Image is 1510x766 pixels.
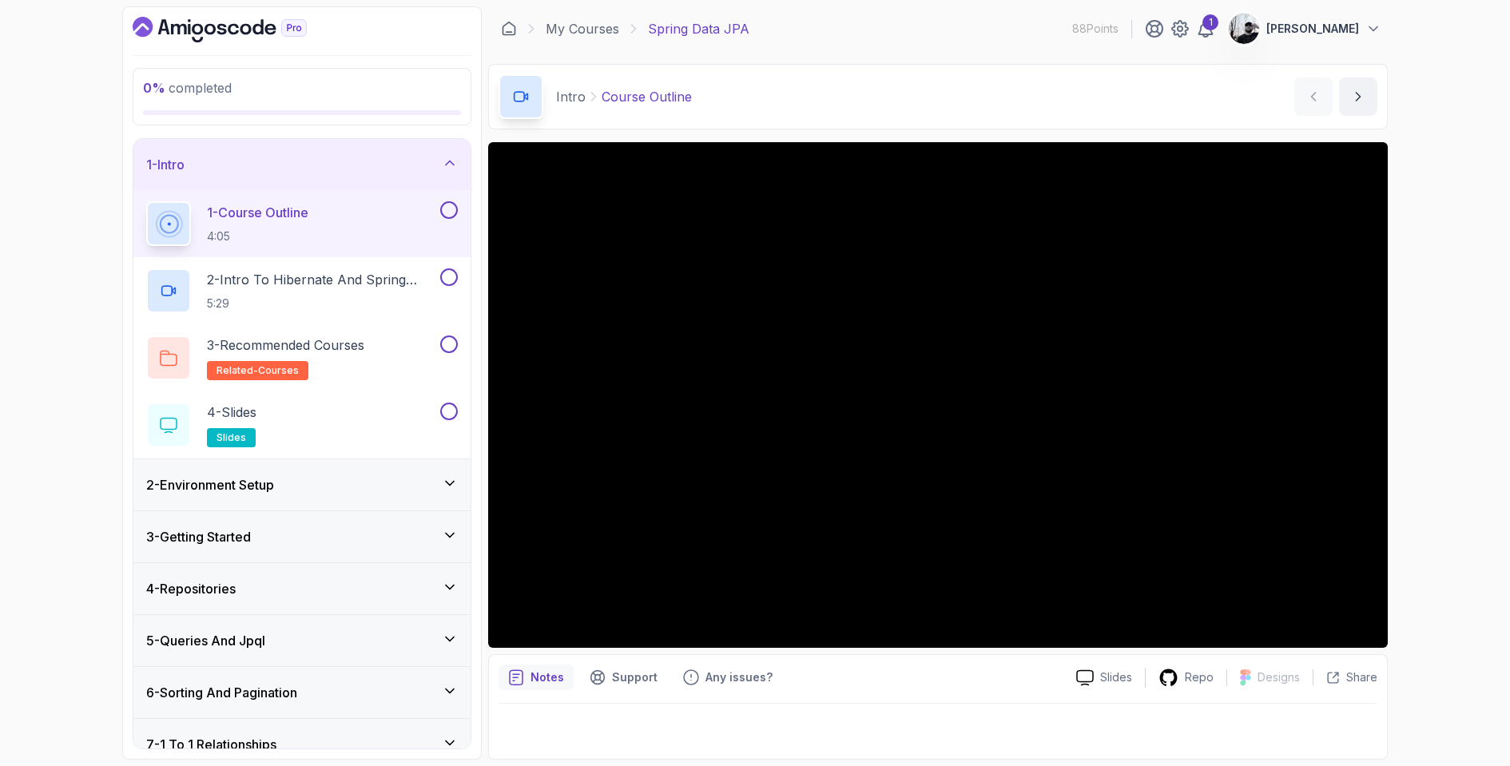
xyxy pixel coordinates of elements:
[546,19,619,38] a: My Courses
[146,268,458,313] button: 2-Intro To Hibernate And Spring Data Jpa5:29
[1202,14,1218,30] div: 1
[612,669,658,685] p: Support
[146,201,458,246] button: 1-Course Outline4:05
[602,87,692,106] p: Course Outline
[146,683,297,702] h3: 6 - Sorting And Pagination
[146,475,274,494] h3: 2 - Environment Setup
[133,563,471,614] button: 4-Repositories
[143,80,165,96] span: 0 %
[143,80,232,96] span: completed
[133,17,344,42] a: Dashboard
[207,403,256,422] p: 4 - Slides
[674,665,782,690] button: Feedback button
[501,21,517,37] a: Dashboard
[146,155,185,174] h3: 1 - Intro
[1063,669,1145,686] a: Slides
[580,665,667,690] button: Support button
[207,228,308,244] p: 4:05
[1196,19,1215,38] a: 1
[146,735,276,754] h3: 7 - 1 To 1 Relationships
[556,87,586,106] p: Intro
[1339,77,1377,116] button: next content
[1258,669,1300,685] p: Designs
[207,296,437,312] p: 5:29
[488,142,1388,648] iframe: 1 - Course Outline
[1346,669,1377,685] p: Share
[146,579,236,598] h3: 4 - Repositories
[133,615,471,666] button: 5-Queries And Jpql
[146,403,458,447] button: 4-Slidesslides
[1294,77,1333,116] button: previous content
[1313,669,1377,685] button: Share
[1185,669,1214,685] p: Repo
[146,335,458,380] button: 3-Recommended Coursesrelated-courses
[217,431,246,444] span: slides
[530,669,564,685] p: Notes
[133,139,471,190] button: 1-Intro
[133,511,471,562] button: 3-Getting Started
[1072,21,1119,37] p: 88 Points
[1228,13,1381,45] button: user profile image[PERSON_NAME]
[207,270,437,289] p: 2 - Intro To Hibernate And Spring Data Jpa
[207,335,364,355] p: 3 - Recommended Courses
[1146,668,1226,688] a: Repo
[133,667,471,718] button: 6-Sorting And Pagination
[1266,21,1359,37] p: [PERSON_NAME]
[648,19,749,38] p: Spring Data JPA
[207,203,308,222] p: 1 - Course Outline
[146,631,265,650] h3: 5 - Queries And Jpql
[705,669,773,685] p: Any issues?
[499,665,574,690] button: notes button
[133,459,471,510] button: 2-Environment Setup
[1229,14,1259,44] img: user profile image
[1100,669,1132,685] p: Slides
[146,527,251,546] h3: 3 - Getting Started
[217,364,299,377] span: related-courses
